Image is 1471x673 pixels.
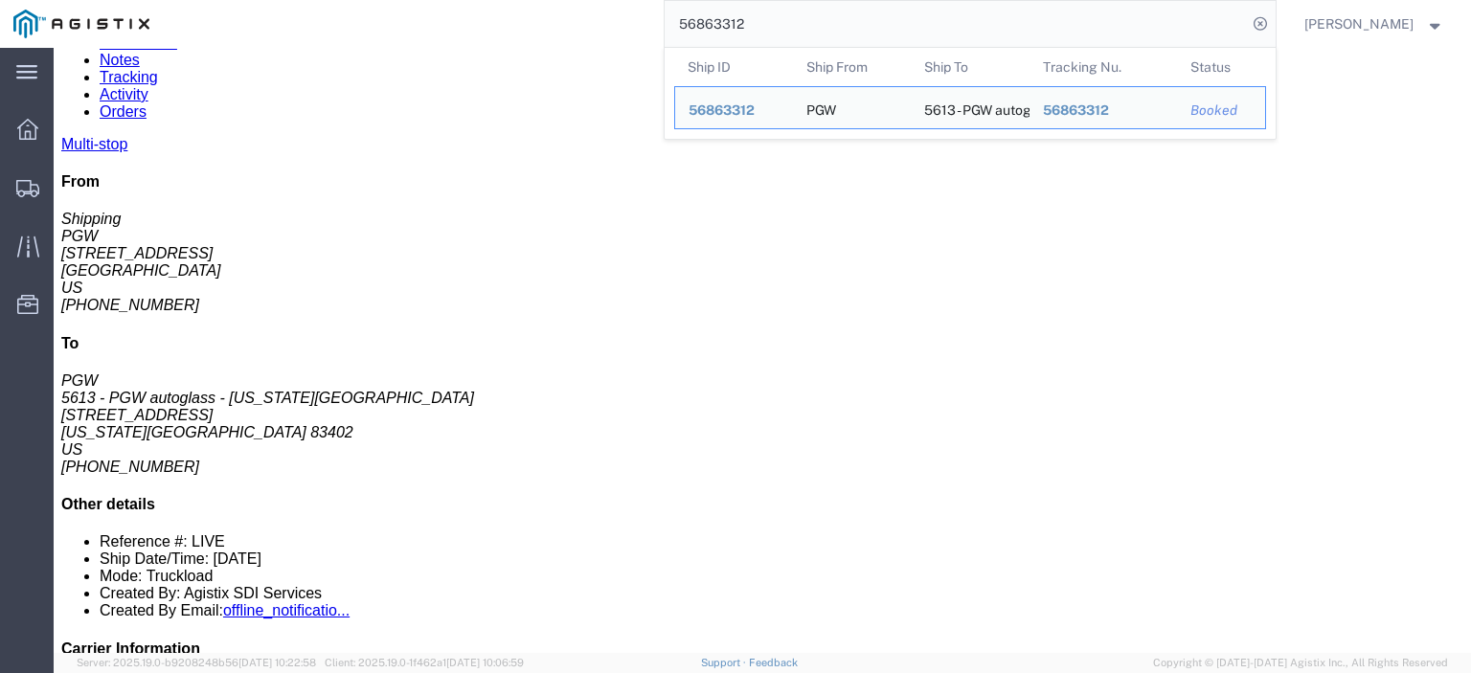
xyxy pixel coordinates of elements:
span: Server: 2025.19.0-b9208248b56 [77,657,316,668]
div: 56863312 [1042,101,1164,121]
a: Support [701,657,749,668]
div: Booked [1190,101,1252,121]
div: 56863312 [689,101,780,121]
th: Status [1177,48,1266,86]
a: Feedback [749,657,798,668]
span: Client: 2025.19.0-1f462a1 [325,657,524,668]
th: Ship ID [674,48,793,86]
button: [PERSON_NAME] [1303,12,1445,35]
span: [DATE] 10:06:59 [446,657,524,668]
div: 5613 - PGW autoglass - Idaho Falls [924,87,1016,128]
th: Tracking Nu. [1029,48,1177,86]
div: PGW [805,87,835,128]
span: 56863312 [1042,102,1108,118]
input: Search for shipment number, reference number [665,1,1247,47]
span: 56863312 [689,102,755,118]
span: Copyright © [DATE]-[DATE] Agistix Inc., All Rights Reserved [1153,655,1448,671]
img: logo [13,10,149,38]
iframe: FS Legacy Container [54,48,1471,653]
span: [DATE] 10:22:58 [238,657,316,668]
table: Search Results [674,48,1276,139]
span: Jesse Jordan [1304,13,1414,34]
th: Ship To [911,48,1030,86]
th: Ship From [792,48,911,86]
